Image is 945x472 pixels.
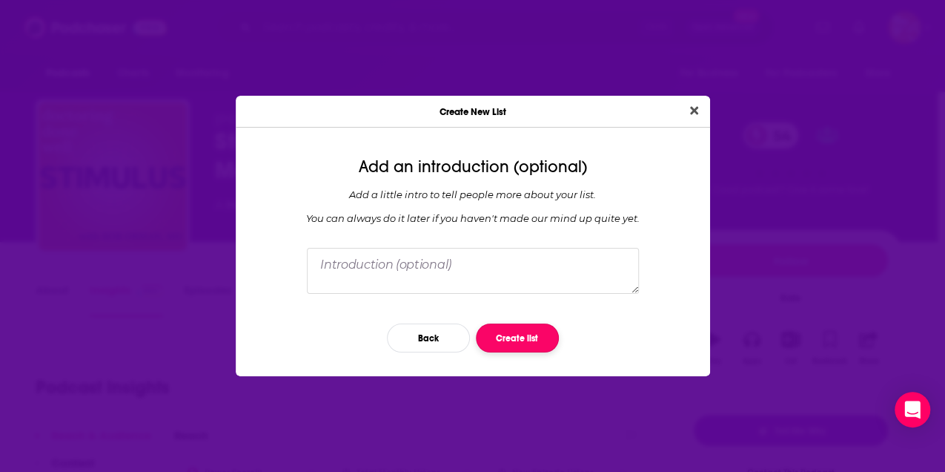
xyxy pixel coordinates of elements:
button: Close [684,102,704,120]
div: Add a little intro to tell people more about your list. You can always do it later if you haven '... [248,189,698,224]
button: Back [387,324,470,353]
div: Add an introduction (optional) [248,157,698,177]
button: Create list [476,324,559,353]
div: Create New List [236,96,710,128]
div: Open Intercom Messenger [895,392,930,427]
